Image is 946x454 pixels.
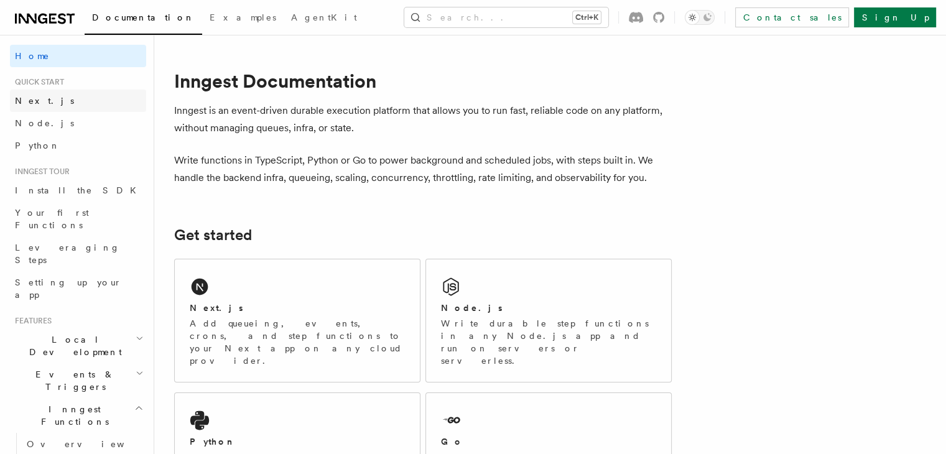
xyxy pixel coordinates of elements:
a: Next.jsAdd queueing, events, crons, and step functions to your Next app on any cloud provider. [174,259,420,382]
button: Events & Triggers [10,363,146,398]
a: Python [10,134,146,157]
h2: Python [190,435,236,448]
button: Toggle dark mode [685,10,715,25]
span: AgentKit [291,12,357,22]
kbd: Ctrl+K [573,11,601,24]
button: Inngest Functions [10,398,146,433]
button: Local Development [10,328,146,363]
a: Contact sales [735,7,849,27]
p: Write functions in TypeScript, Python or Go to power background and scheduled jobs, with steps bu... [174,152,672,187]
span: Setting up your app [15,277,122,300]
h2: Next.js [190,302,243,314]
a: Home [10,45,146,67]
span: Python [15,141,60,151]
span: Next.js [15,96,74,106]
a: Examples [202,4,284,34]
p: Add queueing, events, crons, and step functions to your Next app on any cloud provider. [190,317,405,367]
a: Next.js [10,90,146,112]
span: Examples [210,12,276,22]
a: Get started [174,226,252,244]
a: Node.jsWrite durable step functions in any Node.js app and run on servers or serverless. [425,259,672,382]
a: Node.js [10,112,146,134]
a: Sign Up [854,7,936,27]
p: Inngest is an event-driven durable execution platform that allows you to run fast, reliable code ... [174,102,672,137]
span: Your first Functions [15,208,89,230]
a: Your first Functions [10,202,146,236]
span: Node.js [15,118,74,128]
span: Leveraging Steps [15,243,120,265]
a: Install the SDK [10,179,146,202]
a: Documentation [85,4,202,35]
span: Events & Triggers [10,368,136,393]
p: Write durable step functions in any Node.js app and run on servers or serverless. [441,317,656,367]
a: Setting up your app [10,271,146,306]
span: Install the SDK [15,185,144,195]
h2: Node.js [441,302,503,314]
span: Home [15,50,50,62]
h1: Inngest Documentation [174,70,672,92]
h2: Go [441,435,463,448]
span: Inngest Functions [10,403,134,428]
span: Quick start [10,77,64,87]
a: Leveraging Steps [10,236,146,271]
span: Local Development [10,333,136,358]
button: Search...Ctrl+K [404,7,608,27]
span: Documentation [92,12,195,22]
span: Features [10,316,52,326]
span: Overview [27,439,155,449]
a: AgentKit [284,4,364,34]
span: Inngest tour [10,167,70,177]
